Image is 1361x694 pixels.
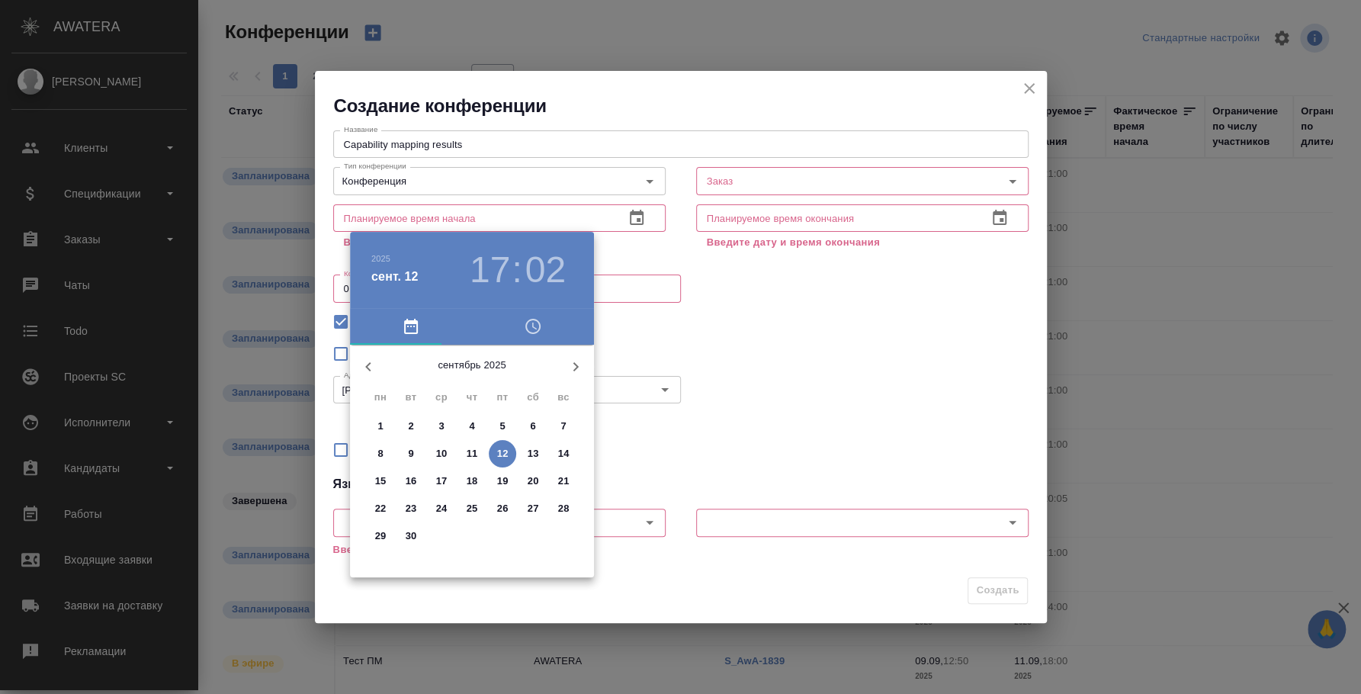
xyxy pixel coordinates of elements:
p: 4 [469,419,474,434]
button: 22 [367,495,394,522]
p: 21 [558,474,570,489]
p: 7 [560,419,566,434]
button: 13 [519,440,547,467]
button: 8 [367,440,394,467]
button: 30 [397,522,425,550]
button: 23 [397,495,425,522]
button: 19 [489,467,516,495]
p: 20 [528,474,539,489]
button: 17 [470,249,510,291]
p: 25 [467,501,478,516]
p: 26 [497,501,509,516]
button: 2025 [371,254,390,263]
span: чт [458,390,486,405]
p: 14 [558,446,570,461]
p: 6 [530,419,535,434]
button: 17 [428,467,455,495]
p: 11 [467,446,478,461]
p: 17 [436,474,448,489]
p: 16 [406,474,417,489]
span: вс [550,390,577,405]
button: сент. 12 [371,268,419,286]
button: 18 [458,467,486,495]
p: 9 [408,446,413,461]
p: 27 [528,501,539,516]
p: 24 [436,501,448,516]
button: 9 [397,440,425,467]
p: 10 [436,446,448,461]
span: пн [367,390,394,405]
button: 25 [458,495,486,522]
p: 18 [467,474,478,489]
p: 29 [375,529,387,544]
p: 19 [497,474,509,489]
button: 6 [519,413,547,440]
p: 5 [499,419,505,434]
p: 3 [438,419,444,434]
p: 22 [375,501,387,516]
button: 1 [367,413,394,440]
p: 2 [408,419,413,434]
button: 7 [550,413,577,440]
button: 27 [519,495,547,522]
p: 8 [377,446,383,461]
button: 20 [519,467,547,495]
p: сентябрь 2025 [387,358,557,373]
button: 28 [550,495,577,522]
p: 30 [406,529,417,544]
button: 2 [397,413,425,440]
span: ср [428,390,455,405]
button: 12 [489,440,516,467]
p: 15 [375,474,387,489]
button: 14 [550,440,577,467]
button: 24 [428,495,455,522]
button: 4 [458,413,486,440]
button: 21 [550,467,577,495]
button: 3 [428,413,455,440]
p: 23 [406,501,417,516]
button: 5 [489,413,516,440]
button: 29 [367,522,394,550]
span: вт [397,390,425,405]
button: 16 [397,467,425,495]
p: 12 [497,446,509,461]
button: 11 [458,440,486,467]
button: 26 [489,495,516,522]
span: сб [519,390,547,405]
button: 10 [428,440,455,467]
h3: : [512,249,522,291]
p: 13 [528,446,539,461]
span: пт [489,390,516,405]
p: 28 [558,501,570,516]
p: 1 [377,419,383,434]
button: 15 [367,467,394,495]
button: 02 [525,249,566,291]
